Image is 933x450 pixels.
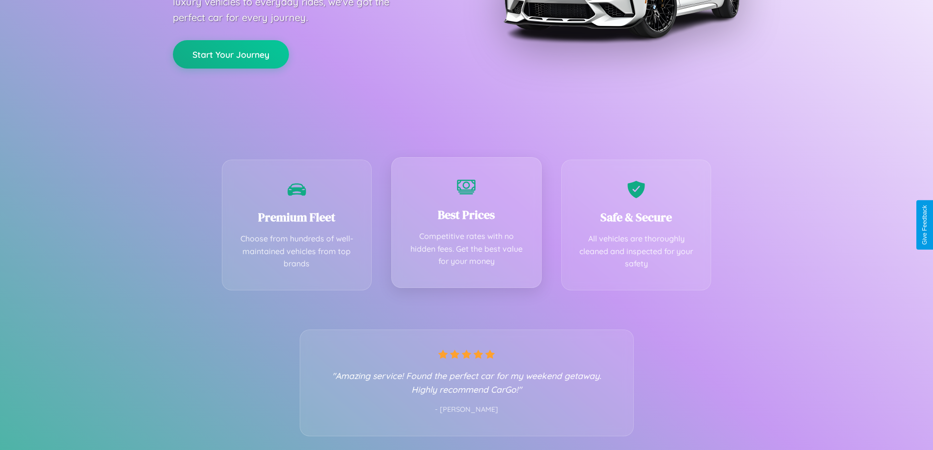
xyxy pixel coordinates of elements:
h3: Best Prices [407,207,526,223]
h3: Safe & Secure [576,209,696,225]
p: "Amazing service! Found the perfect car for my weekend getaway. Highly recommend CarGo!" [320,369,614,396]
button: Start Your Journey [173,40,289,69]
h3: Premium Fleet [237,209,357,225]
div: Give Feedback [921,205,928,245]
p: All vehicles are thoroughly cleaned and inspected for your safety [576,233,696,270]
p: - [PERSON_NAME] [320,403,614,416]
p: Competitive rates with no hidden fees. Get the best value for your money [407,230,526,268]
p: Choose from hundreds of well-maintained vehicles from top brands [237,233,357,270]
